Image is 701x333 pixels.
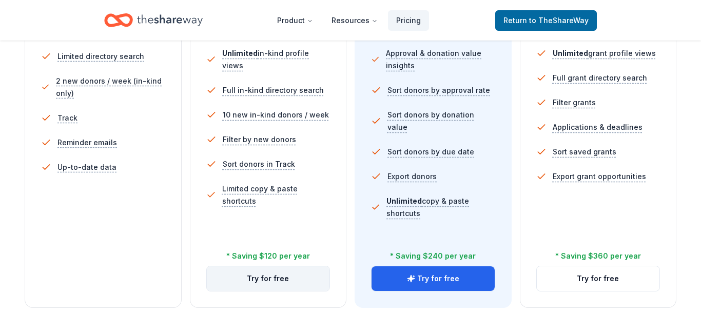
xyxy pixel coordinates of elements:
[222,49,258,57] span: Unlimited
[222,183,330,207] span: Limited copy & paste shortcuts
[226,250,310,262] div: * Saving $120 per year
[104,8,203,32] a: Home
[387,146,474,158] span: Sort donors by due date
[537,266,660,291] button: Try for free
[57,161,116,173] span: Up-to-date data
[553,146,616,158] span: Sort saved grants
[323,10,386,31] button: Resources
[269,10,321,31] button: Product
[56,75,165,100] span: 2 new donors / week (in-kind only)
[387,84,490,96] span: Sort donors by approval rate
[555,250,641,262] div: * Saving $360 per year
[553,49,656,57] span: grant profile views
[503,14,589,27] span: Return
[553,96,596,109] span: Filter grants
[386,197,422,205] span: Unlimited
[223,158,295,170] span: Sort donors in Track
[553,49,588,57] span: Unlimited
[207,266,330,291] button: Try for free
[553,170,646,183] span: Export grant opportunities
[372,266,495,291] button: Try for free
[388,10,429,31] a: Pricing
[57,50,144,63] span: Limited directory search
[223,133,296,146] span: Filter by new donors
[495,10,597,31] a: Returnto TheShareWay
[223,109,329,121] span: 10 new in-kind donors / week
[223,84,324,96] span: Full in-kind directory search
[553,121,642,133] span: Applications & deadlines
[386,47,495,72] span: Approval & donation value insights
[387,170,437,183] span: Export donors
[529,16,589,25] span: to TheShareWay
[386,197,469,218] span: copy & paste shortcuts
[57,136,117,149] span: Reminder emails
[553,72,647,84] span: Full grant directory search
[222,49,309,70] span: in-kind profile views
[387,109,495,133] span: Sort donors by donation value
[57,112,77,124] span: Track
[390,250,476,262] div: * Saving $240 per year
[269,8,429,32] nav: Main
